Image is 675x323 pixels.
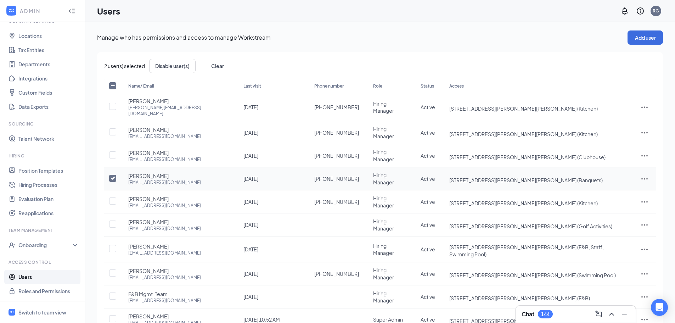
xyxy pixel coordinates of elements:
div: [EMAIL_ADDRESS][DOMAIN_NAME] [128,250,201,256]
button: Minimize [619,308,630,320]
div: [EMAIL_ADDRESS][DOMAIN_NAME] [128,156,201,162]
span: [PERSON_NAME] [128,172,169,179]
svg: ActionsIcon [640,151,649,160]
a: Integrations [18,71,79,85]
a: Departments [18,57,79,71]
span: [PHONE_NUMBER] [314,129,359,136]
a: Roles and Permissions [18,284,79,298]
span: Hiring Manager [373,290,394,303]
span: Active [421,271,435,277]
svg: WorkstreamLogo [10,310,14,314]
svg: Collapse [68,7,75,15]
div: Switch to team view [18,309,66,316]
a: Custom Fields [18,85,79,100]
button: Add user [628,30,663,45]
span: [PHONE_NUMBER] [314,270,359,277]
h3: Chat [522,310,534,318]
span: Hiring Manager [373,267,394,280]
div: [EMAIL_ADDRESS][DOMAIN_NAME] [128,179,201,185]
span: [DATE] [243,271,258,277]
span: Hiring Manager [373,126,394,139]
a: Evaluation Plan [18,192,79,206]
svg: Minimize [620,310,629,318]
span: [STREET_ADDRESS][PERSON_NAME][PERSON_NAME] (Banquets) [449,177,603,183]
span: Active [421,199,435,205]
span: Active [421,294,435,300]
svg: WorkstreamLogo [8,7,15,14]
div: [EMAIL_ADDRESS][DOMAIN_NAME] [128,225,201,232]
span: [DATE] [243,104,258,110]
span: [DATE] [243,246,258,252]
svg: ComposeMessage [595,310,603,318]
span: Active [421,176,435,182]
span: Hiring Manager [373,195,394,208]
span: [PERSON_NAME] [128,98,169,105]
svg: ChevronUp [607,310,616,318]
div: [EMAIL_ADDRESS][DOMAIN_NAME] [128,297,201,303]
span: [DATE] [243,199,258,205]
span: [STREET_ADDRESS][PERSON_NAME][PERSON_NAME] (Clubhouse) [449,154,606,160]
span: [PERSON_NAME] [128,126,169,133]
svg: ActionsIcon [640,103,649,111]
span: [STREET_ADDRESS][PERSON_NAME][PERSON_NAME] (Kitchen) [449,200,598,206]
span: [PERSON_NAME] [128,149,169,156]
span: [STREET_ADDRESS][PERSON_NAME][PERSON_NAME] (Golf Activities) [449,223,612,229]
span: [STREET_ADDRESS][PERSON_NAME][PERSON_NAME] (Kitchen) [449,105,598,112]
svg: ActionsIcon [640,293,649,301]
a: Hiring Processes [18,178,79,192]
svg: ActionsIcon [640,128,649,137]
p: Manage who has permissions and access to manage Workstream [97,34,628,41]
div: Last visit [243,82,300,90]
span: [PERSON_NAME] [128,195,169,202]
svg: ActionsIcon [640,197,649,206]
div: Onboarding [18,241,73,249]
span: [DATE] 10:52 AM [243,316,280,323]
span: Hiring Manager [373,149,394,162]
div: Access control [9,259,78,265]
span: [PERSON_NAME] [128,243,169,250]
a: Position Templates [18,163,79,178]
span: [PHONE_NUMBER] [314,198,359,205]
div: [EMAIL_ADDRESS][DOMAIN_NAME] [128,274,201,280]
span: [DATE] [243,294,258,300]
th: Phone number [307,79,366,93]
div: [EMAIL_ADDRESS][DOMAIN_NAME] [128,133,201,139]
span: [DATE] [243,152,258,159]
span: [DATE] [243,176,258,182]
button: ComposeMessage [593,308,604,320]
span: Active [421,152,435,159]
svg: UserCheck [9,241,16,249]
span: Active [421,316,435,323]
span: Active [421,246,435,252]
div: Open Intercom Messenger [651,299,668,316]
div: Role [373,82,407,90]
th: Access [442,79,633,93]
span: [DATE] [243,222,258,228]
span: Active [421,129,435,136]
span: Active [421,222,435,228]
a: Talent Network [18,132,79,146]
span: [PERSON_NAME] [128,313,169,320]
span: [PHONE_NUMBER] [314,104,359,111]
span: Hiring Manager [373,243,394,256]
div: Sourcing [9,121,78,127]
div: Hiring [9,153,78,159]
span: [PHONE_NUMBER] [314,152,359,159]
span: Hiring Manager [373,100,394,114]
svg: Notifications [620,7,629,15]
span: Hiring Manager [373,172,394,185]
span: [PERSON_NAME] [128,218,169,225]
h1: Users [97,5,120,17]
span: [STREET_ADDRESS][PERSON_NAME][PERSON_NAME] (F&B, Staff, Swimming Pool) [449,244,604,257]
svg: ActionsIcon [640,174,649,183]
span: [DATE] [243,129,258,136]
span: 2 user(s) selected [104,62,145,70]
th: Status [414,79,442,93]
a: Tax Entities [18,43,79,57]
svg: ActionsIcon [640,269,649,278]
div: RG [653,8,659,14]
div: [PERSON_NAME][EMAIL_ADDRESS][DOMAIN_NAME] [128,105,229,117]
a: Data Exports [18,100,79,114]
div: ADMIN [20,7,62,15]
svg: QuestionInfo [636,7,645,15]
